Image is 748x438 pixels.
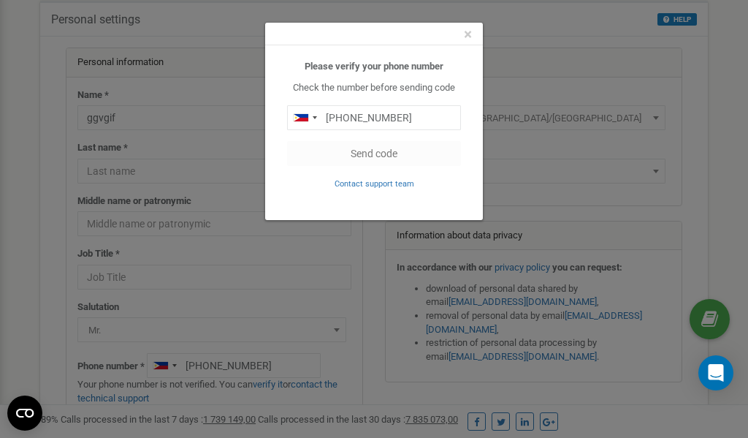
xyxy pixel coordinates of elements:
div: Open Intercom Messenger [698,355,733,390]
small: Contact support team [335,179,414,189]
a: Contact support team [335,178,414,189]
span: × [464,26,472,43]
p: Check the number before sending code [287,81,461,95]
button: Close [464,27,472,42]
button: Send code [287,141,461,166]
input: 0905 123 4567 [287,105,461,130]
button: Open CMP widget [7,396,42,431]
div: Telephone country code [288,106,321,129]
b: Please verify your phone number [305,61,443,72]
